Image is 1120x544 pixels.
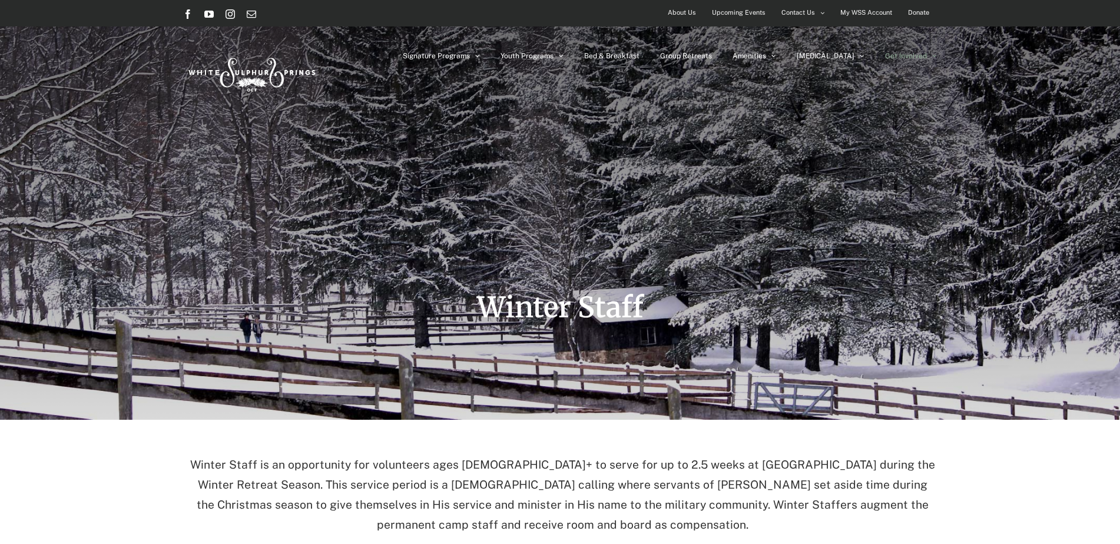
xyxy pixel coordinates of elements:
[712,4,766,21] span: Upcoming Events
[908,4,929,21] span: Donate
[204,9,214,19] a: YouTube
[584,26,639,85] a: Bed & Breakfast
[188,455,937,535] p: Winter Staff is an opportunity for volunteers ages [DEMOGRAPHIC_DATA]+ to serve for up to 2.5 wee...
[733,52,766,59] span: Amenities
[501,26,564,85] a: Youth Programs
[183,9,193,19] a: Facebook
[660,26,712,85] a: Group Retreats
[403,52,470,59] span: Signature Programs
[885,26,937,85] a: Get Involved
[226,9,235,19] a: Instagram
[183,45,319,100] img: White Sulphur Springs Logo
[885,52,927,59] span: Get Involved
[403,26,937,85] nav: Main Menu
[797,26,864,85] a: [MEDICAL_DATA]
[403,26,480,85] a: Signature Programs
[501,52,554,59] span: Youth Programs
[840,4,892,21] span: My WSS Account
[668,4,696,21] span: About Us
[797,52,854,59] span: [MEDICAL_DATA]
[733,26,776,85] a: Amenities
[477,290,644,325] span: Winter Staff
[660,52,712,59] span: Group Retreats
[584,52,639,59] span: Bed & Breakfast
[247,9,256,19] a: Email
[781,4,815,21] span: Contact Us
